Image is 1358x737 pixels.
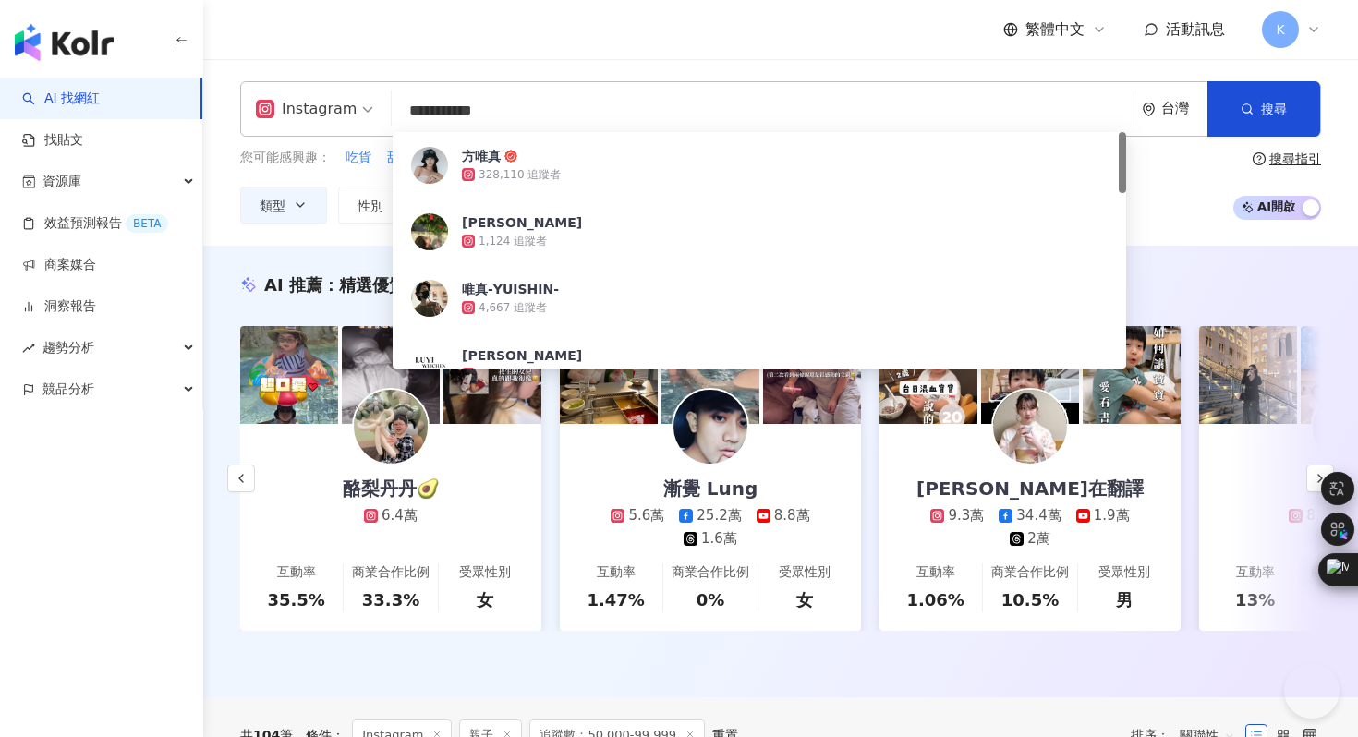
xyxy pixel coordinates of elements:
[462,213,582,232] div: [PERSON_NAME]
[916,563,955,582] div: 互動率
[479,234,547,249] div: 1,124 追蹤者
[1098,563,1150,582] div: 受眾性別
[1276,19,1284,40] span: K
[382,506,418,526] div: 6.4萬
[479,167,561,183] div: 328,110 追蹤者
[411,280,448,317] img: KOL Avatar
[597,563,636,582] div: 互動率
[645,476,777,501] div: 漸覺 Lung
[1001,588,1059,611] div: 10.5%
[672,563,749,582] div: 商業合作比例
[342,326,440,424] img: post-image
[240,326,338,424] img: post-image
[22,131,83,150] a: 找貼文
[673,390,747,464] img: KOL Avatar
[1027,529,1050,549] div: 2萬
[42,327,94,368] span: 趨勢分析
[338,187,425,224] button: 性別
[443,326,541,424] img: post-image
[993,390,1067,464] img: KOL Avatar
[1236,563,1275,582] div: 互動率
[697,506,741,526] div: 25.2萬
[256,94,357,124] div: Instagram
[1116,588,1133,611] div: 男
[1161,101,1207,116] div: 台灣
[1269,151,1321,166] div: 搜尋指引
[879,424,1181,631] a: [PERSON_NAME]在翻譯9.3萬34.4萬1.9萬2萬互動率1.06%商業合作比例10.5%受眾性別男
[906,588,964,611] div: 1.06%
[1235,588,1275,611] div: 13%
[701,529,737,549] div: 1.6萬
[560,424,861,631] a: 漸覺 Lung5.6萬25.2萬8.8萬1.6萬互動率1.47%商業合作比例0%受眾性別女
[22,297,96,316] a: 洞察報告
[628,506,664,526] div: 5.6萬
[459,563,511,582] div: 受眾性別
[345,148,372,168] button: 吃貨
[479,300,547,316] div: 4,667 追蹤者
[560,326,658,424] img: post-image
[1253,152,1266,165] span: question-circle
[346,149,371,167] span: 吃貨
[779,563,831,582] div: 受眾性別
[462,346,582,365] div: [PERSON_NAME]
[277,563,316,582] div: 互動率
[479,367,547,382] div: 2,746 追蹤者
[774,506,810,526] div: 8.8萬
[1284,663,1340,719] iframe: Help Scout Beacon - Open
[358,199,383,213] span: 性別
[796,588,813,611] div: 女
[898,476,1162,501] div: [PERSON_NAME]在翻譯
[1306,506,1342,526] div: 8.8萬
[362,588,419,611] div: 33.3%
[267,588,324,611] div: 35.5%
[22,342,35,355] span: rise
[477,588,493,611] div: 女
[661,326,759,424] img: post-image
[981,326,1079,424] img: post-image
[1166,20,1225,38] span: 活動訊息
[763,326,861,424] img: post-image
[22,256,96,274] a: 商案媒合
[1025,19,1085,40] span: 繁體中文
[386,148,414,168] button: 甜點
[260,199,285,213] span: 類型
[339,275,439,295] span: 精選優質網紅
[22,90,100,108] a: searchAI 找網紅
[411,147,448,184] img: KOL Avatar
[1207,81,1320,137] button: 搜尋
[462,280,559,298] div: 唯真-YUISHIN-
[1094,506,1130,526] div: 1.9萬
[240,424,541,631] a: 酪梨丹丹🥑6.4萬互動率35.5%商業合作比例33.3%受眾性別女
[697,588,725,611] div: 0%
[42,368,94,410] span: 競品分析
[240,149,331,167] span: 您可能感興趣：
[1261,102,1287,116] span: 搜尋
[587,588,644,611] div: 1.47%
[15,24,114,61] img: logo
[22,214,168,233] a: 效益預測報告BETA
[948,506,984,526] div: 9.3萬
[879,326,977,424] img: post-image
[240,187,327,224] button: 類型
[324,476,458,501] div: 酪梨丹丹🥑
[264,273,439,296] div: AI 推薦 ：
[1199,326,1297,424] img: post-image
[352,563,430,582] div: 商業合作比例
[411,213,448,250] img: KOL Avatar
[411,346,448,383] img: KOL Avatar
[1142,103,1156,116] span: environment
[42,161,81,202] span: 資源庫
[1016,506,1061,526] div: 34.4萬
[1083,326,1181,424] img: post-image
[991,563,1069,582] div: 商業合作比例
[354,390,428,464] img: KOL Avatar
[387,149,413,167] span: 甜點
[462,147,501,165] div: 方唯真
